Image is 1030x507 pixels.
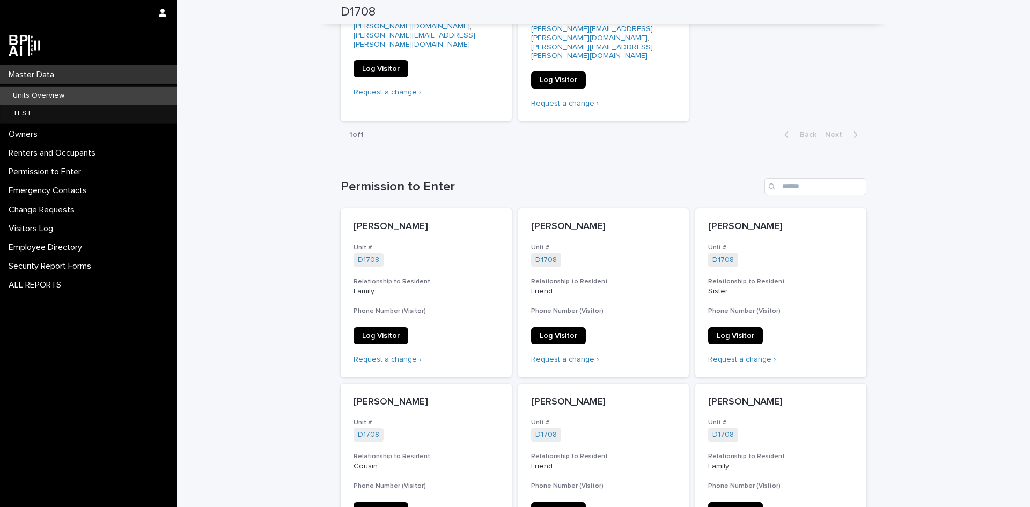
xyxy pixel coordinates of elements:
[717,332,754,340] span: Log Visitor
[354,13,499,49] p: ,
[354,307,499,315] h3: Phone Number (Visitor)
[354,418,499,427] h3: Unit #
[4,129,46,139] p: Owners
[354,452,499,461] h3: Relationship to Resident
[4,186,95,196] p: Emergency Contacts
[4,205,83,215] p: Change Requests
[540,76,577,84] span: Log Visitor
[4,224,62,234] p: Visitors Log
[4,243,91,253] p: Employee Directory
[708,482,854,490] h3: Phone Number (Visitor)
[531,356,599,363] a: Request a change ›
[712,430,734,439] a: D1708
[4,167,90,177] p: Permission to Enter
[708,396,854,408] p: [PERSON_NAME]
[535,430,557,439] a: D1708
[540,332,577,340] span: Log Visitor
[531,71,586,89] a: Log Visitor
[4,280,70,290] p: ALL REPORTS
[708,244,854,252] h3: Unit #
[354,244,499,252] h3: Unit #
[354,277,499,286] h3: Relationship to Resident
[535,255,557,264] a: D1708
[776,130,821,139] button: Back
[531,244,676,252] h3: Unit #
[354,396,499,408] p: [PERSON_NAME]
[362,332,400,340] span: Log Visitor
[531,418,676,427] h3: Unit #
[531,462,676,471] p: Friend
[708,327,763,344] a: Log Visitor
[708,462,854,471] p: Family
[708,221,854,233] p: [PERSON_NAME]
[4,109,40,118] p: TEST
[354,482,499,490] h3: Phone Number (Visitor)
[354,287,499,296] p: Family
[354,60,408,77] a: Log Visitor
[695,208,866,377] a: [PERSON_NAME]Unit #D1708 Relationship to ResidentSisterPhone Number (Visitor)Log VisitorRequest a...
[531,43,653,60] a: [PERSON_NAME][EMAIL_ADDRESS][PERSON_NAME][DOMAIN_NAME]
[341,208,512,377] a: [PERSON_NAME]Unit #D1708 Relationship to ResidentFamilyPhone Number (Visitor)Log VisitorRequest a...
[358,430,379,439] a: D1708
[341,179,760,195] h1: Permission to Enter
[708,356,776,363] a: Request a change ›
[825,131,849,138] span: Next
[531,482,676,490] h3: Phone Number (Visitor)
[708,307,854,315] h3: Phone Number (Visitor)
[531,327,586,344] a: Log Visitor
[531,287,676,296] p: Friend
[531,100,599,107] a: Request a change ›
[708,277,854,286] h3: Relationship to Resident
[341,122,372,148] p: 1 of 1
[354,221,499,233] p: [PERSON_NAME]
[764,178,866,195] input: Search
[531,452,676,461] h3: Relationship to Resident
[531,307,676,315] h3: Phone Number (Visitor)
[531,221,676,233] p: [PERSON_NAME]
[708,287,854,296] p: Sister
[358,255,379,264] a: D1708
[821,130,866,139] button: Next
[712,255,734,264] a: D1708
[4,70,63,80] p: Master Data
[4,261,100,271] p: Security Report Forms
[708,452,854,461] h3: Relationship to Resident
[9,35,40,56] img: dwgmcNfxSF6WIOOXiGgu
[531,25,676,61] p: ,
[708,418,854,427] h3: Unit #
[793,131,816,138] span: Back
[354,327,408,344] a: Log Visitor
[531,277,676,286] h3: Relationship to Resident
[531,25,653,42] a: [PERSON_NAME][EMAIL_ADDRESS][PERSON_NAME][DOMAIN_NAME]
[362,65,400,72] span: Log Visitor
[4,91,73,100] p: Units Overview
[4,148,104,158] p: Renters and Occupants
[531,396,676,408] p: [PERSON_NAME]
[518,208,689,377] a: [PERSON_NAME]Unit #D1708 Relationship to ResidentFriendPhone Number (Visitor)Log VisitorRequest a...
[354,462,499,471] p: Cousin
[354,356,421,363] a: Request a change ›
[341,4,376,20] h2: D1708
[354,89,421,96] a: Request a change ›
[354,32,475,48] a: [PERSON_NAME][EMAIL_ADDRESS][PERSON_NAME][DOMAIN_NAME]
